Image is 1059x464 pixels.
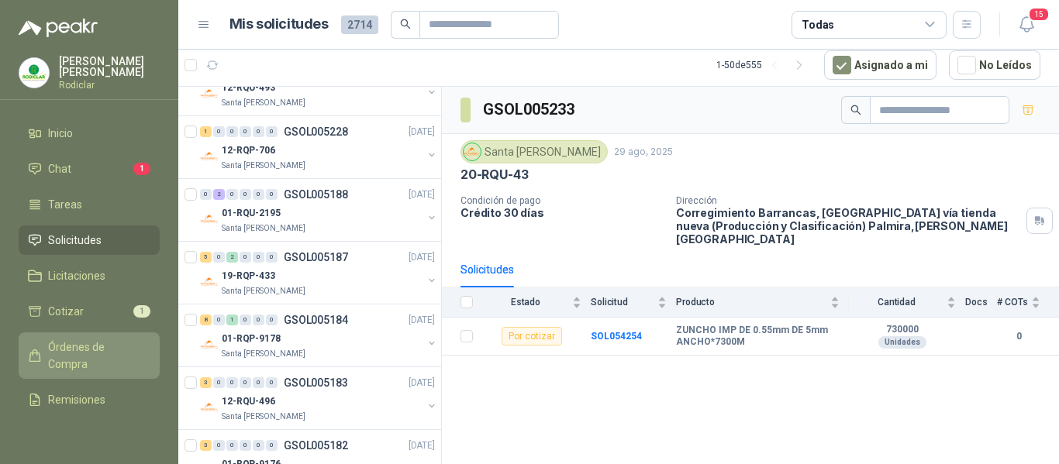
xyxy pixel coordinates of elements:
p: [DATE] [409,376,435,390]
div: 0 [253,440,264,451]
a: 0 2 0 0 0 0 GSOL005188[DATE] Company Logo01-RQU-2195Santa [PERSON_NAME] [200,185,438,235]
p: Corregimiento Barrancas, [GEOGRAPHIC_DATA] vía tienda nueva (Producción y Clasificación) Palmira ... [676,206,1020,246]
div: 1 [200,126,212,137]
div: 0 [240,252,251,263]
div: 0 [226,189,238,200]
img: Company Logo [200,398,219,417]
a: Tareas [19,190,160,219]
p: [DATE] [409,125,435,139]
img: Company Logo [200,84,219,103]
span: Solicitudes [48,232,102,249]
p: [DATE] [409,438,435,453]
div: 0 [253,377,264,388]
a: Licitaciones [19,261,160,290]
div: 1 [226,314,238,325]
div: 0 [266,314,278,325]
p: GSOL005183 [284,377,348,388]
p: Crédito 30 días [461,206,664,219]
span: Inicio [48,125,73,142]
a: 3 0 0 0 0 0 GSOL005183[DATE] Company Logo12-RQU-496Santa [PERSON_NAME] [200,373,438,423]
p: [DATE] [409,187,435,202]
p: [DATE] [409,250,435,265]
img: Logo peakr [19,19,98,37]
span: search [400,19,411,29]
p: 12-RQU-496 [222,394,275,409]
span: Chat [48,160,71,177]
p: Santa [PERSON_NAME] [222,97,305,109]
th: Cantidad [849,287,965,318]
button: 15 [1012,11,1040,39]
img: Company Logo [464,143,481,160]
th: Docs [965,287,997,318]
p: Santa [PERSON_NAME] [222,222,305,235]
span: Estado [482,297,569,308]
div: 0 [253,314,264,325]
a: Inicio [19,119,160,148]
p: GSOL005184 [284,314,348,325]
div: 0 [226,440,238,451]
div: 0 [226,126,238,137]
div: 0 [240,189,251,200]
div: 0 [240,377,251,388]
b: 730000 [849,324,956,336]
span: Tareas [48,196,82,213]
span: Licitaciones [48,267,105,284]
a: Chat1 [19,154,160,184]
p: [DATE] [409,313,435,328]
div: 0 [226,377,238,388]
div: 0 [213,440,225,451]
p: Dirección [676,195,1020,206]
div: Solicitudes [461,261,514,278]
div: 2 [213,189,225,200]
p: 29 ago, 2025 [614,145,673,160]
div: Unidades [878,336,926,349]
span: # COTs [997,297,1028,308]
a: Órdenes de Compra [19,332,160,379]
span: 2714 [341,15,378,34]
div: 0 [213,377,225,388]
span: Cantidad [849,297,943,308]
div: 0 [266,189,278,200]
div: 0 [240,126,251,137]
div: 0 [266,440,278,451]
span: 1 [133,305,150,318]
div: 0 [213,252,225,263]
div: 3 [200,440,212,451]
p: Santa [PERSON_NAME] [222,160,305,172]
div: 0 [266,377,278,388]
img: Company Logo [19,58,49,88]
a: 8 0 1 0 0 0 GSOL005184[DATE] Company Logo01-RQP-9178Santa [PERSON_NAME] [200,311,438,360]
a: Configuración [19,421,160,450]
th: Estado [482,287,591,318]
div: 0 [266,126,278,137]
div: 0 [266,252,278,263]
p: 01-RQU-2195 [222,206,281,221]
div: 0 [213,126,225,137]
div: 3 [200,377,212,388]
th: # COTs [997,287,1059,318]
a: Solicitudes [19,225,160,255]
a: SOL054254 [591,331,642,342]
div: Por cotizar [502,327,562,345]
img: Company Logo [200,335,219,354]
p: GSOL005228 [284,126,348,137]
span: Remisiones [48,391,105,408]
span: 15 [1028,7,1050,22]
div: 2 [226,252,238,263]
div: Santa [PERSON_NAME] [461,140,608,163]
p: Santa [PERSON_NAME] [222,411,305,423]
div: 0 [253,189,264,200]
p: GSOL005187 [284,252,348,263]
a: Remisiones [19,385,160,414]
img: Company Logo [200,147,219,166]
div: 0 [240,314,251,325]
div: 5 [200,252,212,263]
button: Asignado a mi [824,50,937,80]
div: 0 [253,126,264,137]
div: 0 [200,189,212,200]
span: Cotizar [48,303,84,320]
div: 0 [213,314,225,325]
p: Santa [PERSON_NAME] [222,348,305,360]
div: Todas [802,16,834,33]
